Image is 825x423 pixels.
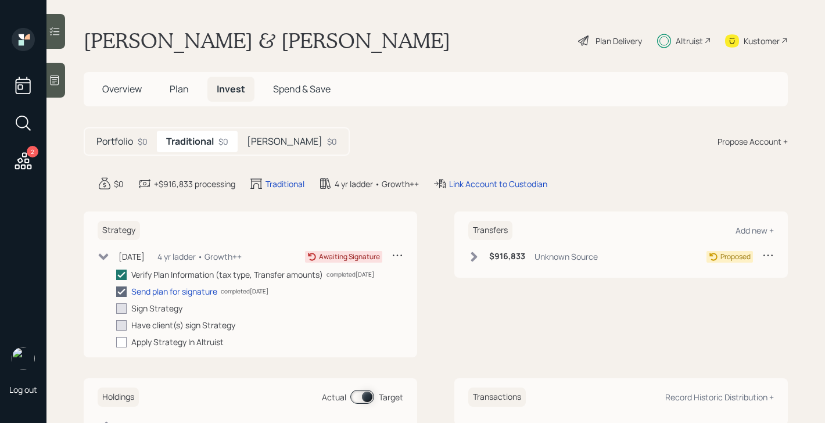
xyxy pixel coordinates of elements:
span: Invest [217,83,245,95]
div: Awaiting Signature [319,252,380,262]
div: Altruist [676,35,703,47]
div: Log out [9,384,37,395]
span: Plan [170,83,189,95]
h5: Traditional [166,136,214,147]
div: Have client(s) sign Strategy [131,319,235,331]
div: $0 [218,135,228,148]
div: 4 yr ladder • Growth++ [157,250,242,263]
div: Plan Delivery [596,35,642,47]
div: Kustomer [744,35,780,47]
div: Actual [322,391,346,403]
h6: $916,833 [489,252,525,261]
h6: Transfers [468,221,512,240]
div: Record Historic Distribution + [665,392,774,403]
div: Add new + [736,225,774,236]
div: Target [379,391,403,403]
h5: Portfolio [96,136,133,147]
div: Apply Strategy In Altruist [131,336,224,348]
div: Traditional [266,178,304,190]
span: Overview [102,83,142,95]
div: 4 yr ladder • Growth++ [335,178,419,190]
h5: [PERSON_NAME] [247,136,322,147]
h6: Strategy [98,221,140,240]
span: Spend & Save [273,83,331,95]
h1: [PERSON_NAME] & [PERSON_NAME] [84,28,450,53]
div: completed [DATE] [327,270,374,279]
div: Unknown Source [535,250,598,263]
div: Sign Strategy [131,302,182,314]
div: $0 [327,135,337,148]
img: michael-russo-headshot.png [12,347,35,370]
div: Link Account to Custodian [449,178,547,190]
div: [DATE] [119,250,145,263]
div: 2 [27,146,38,157]
h6: Holdings [98,388,139,407]
div: $0 [114,178,124,190]
div: Verify Plan Information (tax type, Transfer amounts) [131,268,323,281]
div: Proposed [720,252,751,262]
div: completed [DATE] [221,287,268,296]
div: +$916,833 processing [154,178,235,190]
div: Send plan for signature [131,285,217,297]
div: Propose Account + [718,135,788,148]
h6: Transactions [468,388,526,407]
div: $0 [138,135,148,148]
